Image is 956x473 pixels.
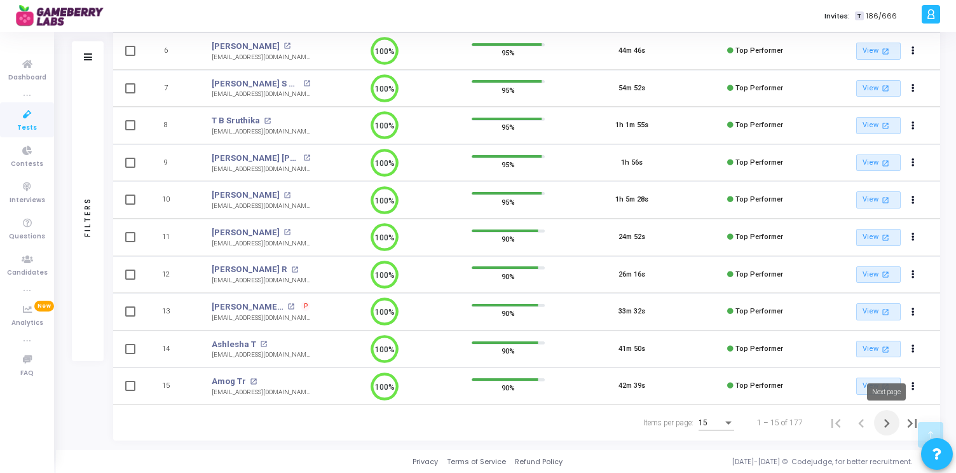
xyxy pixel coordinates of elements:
button: Actions [904,228,922,246]
a: View [856,229,901,246]
span: Dashboard [8,72,46,83]
a: View [856,191,901,209]
span: Top Performer [735,84,783,92]
button: Previous page [849,410,874,435]
span: Top Performer [735,158,783,167]
mat-icon: open_in_new [880,120,891,131]
mat-icon: open_in_new [303,80,310,87]
span: P [304,301,308,312]
div: [EMAIL_ADDRESS][DOMAIN_NAME] [212,276,310,285]
span: 90% [502,233,515,245]
span: Top Performer [735,270,783,278]
span: Top Performer [735,195,783,203]
mat-icon: open_in_new [283,192,290,199]
a: [PERSON_NAME] [212,189,280,202]
span: Questions [9,231,45,242]
mat-icon: open_in_new [880,158,891,168]
mat-icon: open_in_new [880,306,891,317]
button: Actions [904,191,922,209]
mat-icon: open_in_new [880,232,891,243]
span: Top Performer [735,345,783,353]
div: [EMAIL_ADDRESS][DOMAIN_NAME] [212,350,310,360]
mat-icon: open_in_new [260,341,267,348]
button: Last page [899,410,925,435]
button: Actions [904,340,922,358]
span: 95% [502,121,515,134]
button: Actions [904,43,922,60]
div: [EMAIL_ADDRESS][DOMAIN_NAME] [212,127,310,137]
div: 1h 56s [621,158,643,168]
span: Top Performer [735,121,783,129]
span: 90% [502,270,515,282]
td: 15 [145,367,199,405]
a: [PERSON_NAME] [PERSON_NAME] Sadalgekar [212,301,284,313]
span: FAQ [20,368,34,379]
a: Ashlesha T [212,338,256,351]
mat-icon: open_in_new [303,154,310,161]
div: 24m 52s [618,232,645,243]
span: Top Performer [735,46,783,55]
a: T B Sruthika [212,114,260,127]
span: Top Performer [735,381,783,390]
div: 1h 1m 55s [615,120,648,131]
mat-icon: open_in_new [250,378,257,385]
a: View [856,154,901,172]
label: Invites: [824,11,850,22]
div: Items per page: [643,417,693,428]
span: 95% [502,46,515,59]
div: [EMAIL_ADDRESS][DOMAIN_NAME] [212,239,310,249]
a: View [856,378,901,395]
a: View [856,80,901,97]
mat-icon: open_in_new [880,269,891,280]
div: 33m 32s [618,306,645,317]
a: [PERSON_NAME] [212,40,280,53]
a: [PERSON_NAME] [PERSON_NAME] [212,152,300,165]
a: Amog Tr [212,375,246,388]
span: 90% [502,307,515,320]
td: 10 [145,181,199,219]
a: View [856,43,901,60]
td: 13 [145,293,199,331]
div: 1 – 15 of 177 [757,417,803,428]
span: Top Performer [735,307,783,315]
span: Top Performer [735,233,783,241]
a: [PERSON_NAME] R [212,263,287,276]
span: Analytics [11,318,43,329]
mat-icon: open_in_new [283,229,290,236]
span: 90% [502,345,515,357]
span: 95% [502,195,515,208]
span: 186/666 [866,11,897,22]
div: 26m 16s [618,270,645,280]
div: [EMAIL_ADDRESS][DOMAIN_NAME] [212,388,310,397]
mat-icon: open_in_new [291,266,298,273]
img: logo [16,3,111,29]
a: Refund Policy [515,456,563,467]
div: [DATE]-[DATE] © Codejudge, for better recruitment. [563,456,940,467]
mat-icon: open_in_new [880,83,891,93]
span: 15 [699,418,707,427]
td: 8 [145,107,199,144]
button: Actions [904,79,922,97]
a: View [856,117,901,134]
div: [EMAIL_ADDRESS][DOMAIN_NAME] [212,90,310,99]
button: First page [823,410,849,435]
button: Next page [874,410,899,435]
a: [PERSON_NAME] S Holeppagol [212,78,300,90]
button: Actions [904,117,922,135]
div: [EMAIL_ADDRESS][DOMAIN_NAME] [212,313,310,323]
mat-icon: open_in_new [264,118,271,125]
td: 11 [145,219,199,256]
td: 6 [145,32,199,70]
td: 12 [145,256,199,294]
span: 90% [502,381,515,394]
div: 54m 52s [618,83,645,94]
td: 9 [145,144,199,182]
button: Actions [904,154,922,172]
a: View [856,341,901,358]
a: View [856,266,901,284]
span: Contests [11,159,43,170]
div: [EMAIL_ADDRESS][DOMAIN_NAME] [212,165,310,174]
span: New [34,301,54,312]
mat-select: Items per page: [699,419,734,428]
button: Actions [904,266,922,284]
